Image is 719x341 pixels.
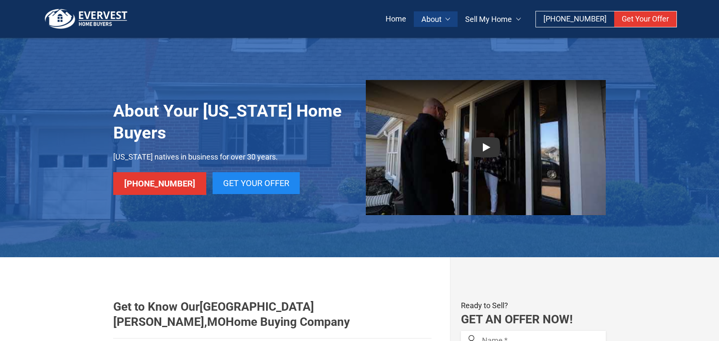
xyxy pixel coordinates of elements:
p: Ready to Sell? [461,299,605,312]
a: [PHONE_NUMBER] [536,11,614,27]
a: Get Your Offer [614,11,676,27]
h2: Get an Offer Now! [461,312,605,327]
span: [PHONE_NUMBER] [124,178,195,189]
a: [PHONE_NUMBER] [113,172,206,195]
a: About [414,11,458,27]
a: Home [378,11,414,27]
span: [GEOGRAPHIC_DATA][PERSON_NAME] [113,300,314,329]
a: Get Your Offer [213,172,300,194]
a: Sell My Home [458,11,528,27]
span: [PHONE_NUMBER] [543,14,607,23]
h2: Get to Know Our , Home Buying Company [113,299,431,330]
span: MO [207,315,226,329]
img: logo.png [42,8,130,29]
p: [US_STATE] natives in business for over 30 years. [113,151,353,164]
h1: About Your [US_STATE] Home Buyers [113,100,353,144]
